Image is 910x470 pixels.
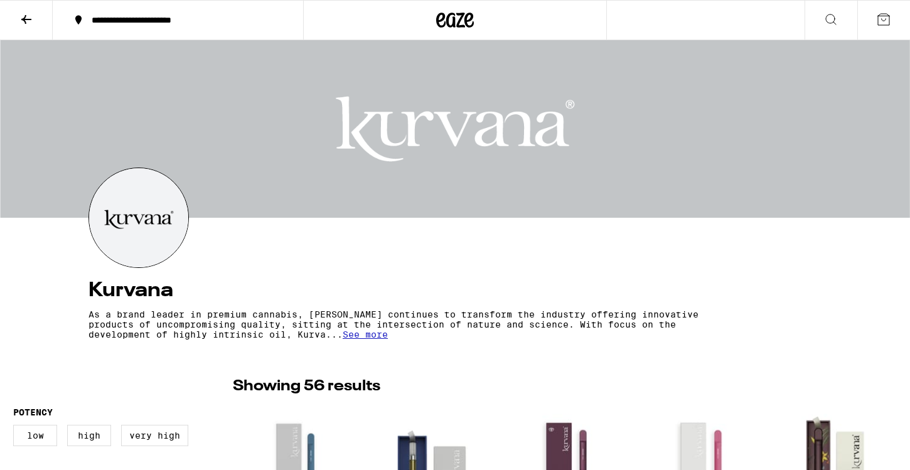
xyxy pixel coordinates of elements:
h4: Kurvana [88,280,822,301]
p: As a brand leader in premium cannabis, [PERSON_NAME] continues to transform the industry offering... [88,309,711,339]
label: High [67,425,111,446]
p: Showing 56 results [233,376,380,397]
legend: Potency [13,407,53,417]
label: Low [13,425,57,446]
span: See more [343,329,388,339]
img: Kurvana logo [89,168,188,267]
label: Very High [121,425,188,446]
